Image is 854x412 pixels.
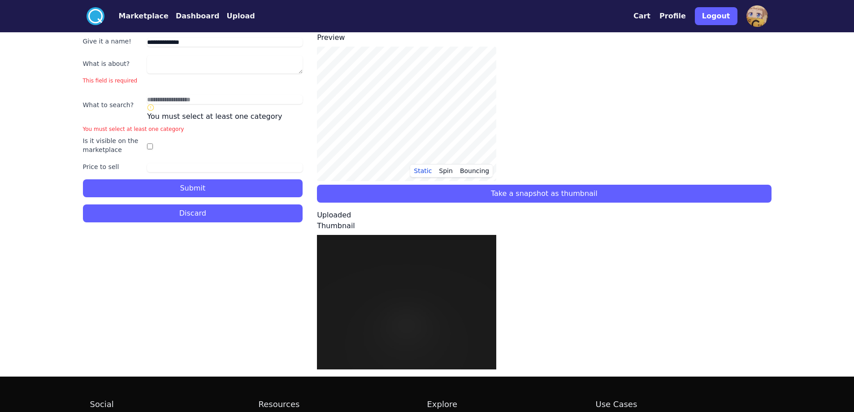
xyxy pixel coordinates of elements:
button: Upload [226,11,255,22]
label: Price to sell [83,162,144,171]
button: Spin [435,164,456,178]
button: Discard [83,204,303,222]
button: Take a snapshot as thumbnail [317,185,771,203]
button: Profile [659,11,686,22]
img: Z [317,235,496,369]
h2: Use Cases [596,398,764,411]
a: Dashboard [169,11,220,22]
button: Cart [633,11,650,22]
h2: Social [90,398,259,411]
button: Dashboard [176,11,220,22]
button: Submit [83,179,303,197]
div: You must select at least one category [147,104,303,122]
div: You must select at least one category [83,126,303,133]
h2: Resources [259,398,427,411]
h3: Preview [317,32,771,43]
p: Uploaded [317,210,771,221]
a: Logout [695,4,737,29]
img: profile [746,5,768,27]
button: Logout [695,7,737,25]
div: This field is required [83,77,303,84]
a: Upload [219,11,255,22]
h2: Explore [427,398,596,411]
label: Is it visible on the marketplace [83,136,144,154]
label: What is about? [83,59,144,68]
label: What to search? [83,100,144,109]
button: Marketplace [119,11,169,22]
button: Static [410,164,435,178]
a: Marketplace [104,11,169,22]
h4: Thumbnail [317,221,771,231]
label: Give it a name! [83,37,144,46]
button: Bouncing [456,164,493,178]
